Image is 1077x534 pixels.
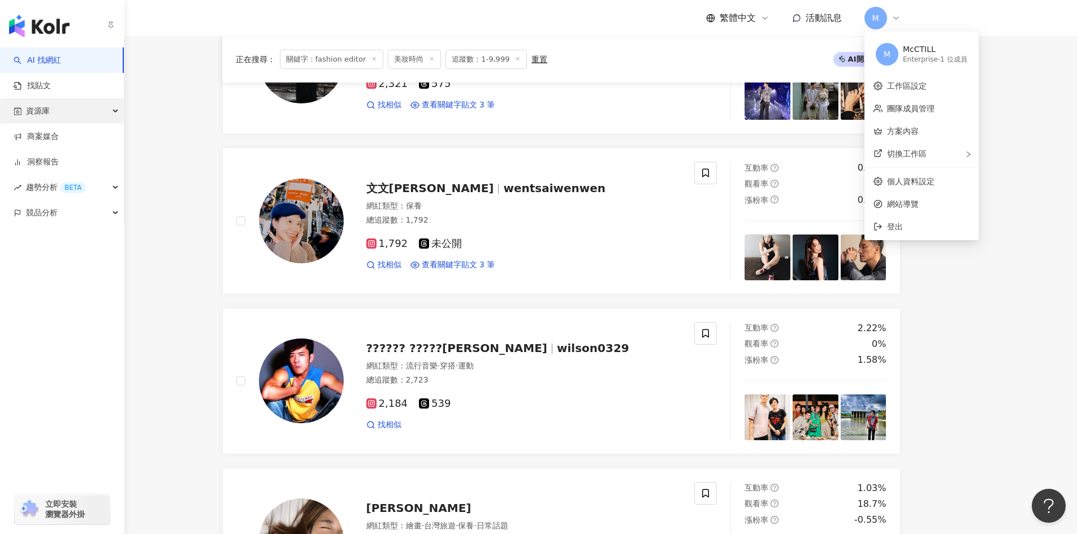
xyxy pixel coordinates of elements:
[854,514,886,526] div: -0.55%
[557,341,629,355] span: wilson0329
[222,308,901,454] a: KOL Avatar?????? ?????[PERSON_NAME]wilson0329網紅類型：流行音樂·穿搭·運動總追蹤數：2,7232,184539找相似互動率question-circ...
[771,180,778,188] span: question-circle
[14,131,59,142] a: 商案媒合
[378,419,401,431] span: 找相似
[841,75,886,120] img: post-image
[366,215,681,226] div: 總追蹤數 ： 1,792
[14,184,21,192] span: rise
[259,338,344,423] img: KOL Avatar
[858,482,886,494] div: 1.03%
[858,162,886,174] div: 0.04%
[458,361,474,370] span: 運動
[14,157,59,168] a: 洞察報告
[26,98,50,124] span: 資源庫
[422,521,424,530] span: ·
[280,50,384,69] span: 關鍵字：fashion editor
[236,55,275,64] span: 正在搜尋 ：
[366,259,401,271] a: 找相似
[531,55,547,64] div: 重置
[366,398,408,410] span: 2,184
[366,361,681,372] div: 網紅類型 ：
[60,182,86,193] div: BETA
[745,163,768,172] span: 互動率
[745,515,768,524] span: 漲粉率
[410,99,495,111] a: 查看關鍵字貼文 3 筆
[841,394,886,440] img: post-image
[793,394,838,440] img: post-image
[366,341,548,355] span: ?????? ?????[PERSON_NAME]
[26,175,86,200] span: 趨勢分析
[884,48,890,60] span: M
[45,499,85,519] span: 立即安裝 瀏覽器外掛
[18,500,40,518] img: chrome extension
[419,78,451,90] span: 575
[458,521,474,530] span: 保養
[903,55,967,64] div: Enterprise - 1 位成員
[366,78,408,90] span: 2,321
[771,340,778,348] span: question-circle
[445,50,527,69] span: 追蹤數：1-9,999
[745,196,768,205] span: 漲粉率
[456,361,458,370] span: ·
[503,181,605,195] span: wentsaiwenwen
[474,521,476,530] span: ·
[456,521,458,530] span: ·
[771,484,778,492] span: question-circle
[745,235,790,280] img: post-image
[477,521,508,530] span: 日常話題
[366,99,401,111] a: 找相似
[388,50,441,69] span: 美妝時尚
[366,501,472,515] span: [PERSON_NAME]
[366,419,401,431] a: 找相似
[15,494,110,524] a: chrome extension立即安裝 瀏覽器外掛
[366,201,681,212] div: 網紅類型 ：
[419,238,462,250] span: 未公開
[887,149,927,158] span: 切換工作區
[806,12,842,23] span: 活動訊息
[887,104,935,113] a: 團隊成員管理
[438,361,440,370] span: ·
[858,498,886,510] div: 18.7%
[745,499,768,508] span: 觀看率
[745,339,768,348] span: 觀看率
[887,222,903,231] span: 登出
[406,201,422,210] span: 保養
[903,44,967,55] div: McCTILL
[419,398,451,410] span: 539
[720,12,756,24] span: 繁體中文
[14,55,61,66] a: searchAI 找網紅
[771,516,778,524] span: question-circle
[745,355,768,364] span: 漲粉率
[841,235,886,280] img: post-image
[793,75,838,120] img: post-image
[858,322,886,335] div: 2.22%
[771,500,778,507] span: question-circle
[771,164,778,172] span: question-circle
[745,179,768,188] span: 觀看率
[771,356,778,364] span: question-circle
[422,99,495,111] span: 查看關鍵字貼文 3 筆
[771,324,778,332] span: question-circle
[440,361,456,370] span: 穿搭
[366,181,494,195] span: 文文[PERSON_NAME]
[872,12,879,24] span: M
[366,375,681,386] div: 總追蹤數 ： 2,723
[887,177,935,186] a: 個人資料設定
[378,259,401,271] span: 找相似
[410,259,495,271] a: 查看關鍵字貼文 3 筆
[406,521,422,530] span: 繪畫
[745,323,768,332] span: 互動率
[858,194,886,206] div: 0.62%
[422,259,495,271] span: 查看關鍵字貼文 3 筆
[14,80,51,92] a: 找貼文
[872,338,886,350] div: 0%
[858,354,886,366] div: 1.58%
[745,394,790,440] img: post-image
[745,75,790,120] img: post-image
[793,235,838,280] img: post-image
[406,361,438,370] span: 流行音樂
[424,521,456,530] span: 台灣旅遊
[887,81,927,90] a: 工作區設定
[887,127,919,136] a: 方案內容
[378,99,401,111] span: 找相似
